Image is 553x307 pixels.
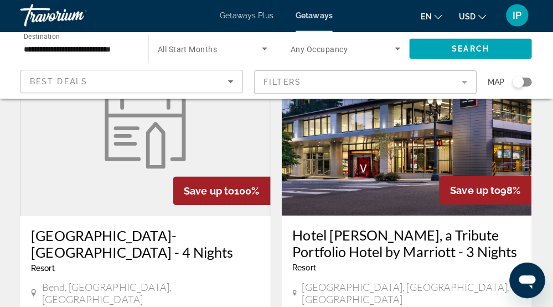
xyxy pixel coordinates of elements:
button: Change currency [458,9,485,25]
span: [GEOGRAPHIC_DATA], [GEOGRAPHIC_DATA], [GEOGRAPHIC_DATA] [303,281,520,305]
span: en [421,13,431,22]
span: Save up to [450,185,500,197]
span: IP [512,11,521,22]
span: Bend, [GEOGRAPHIC_DATA], [GEOGRAPHIC_DATA] [44,281,260,305]
a: [GEOGRAPHIC_DATA]-[GEOGRAPHIC_DATA] - 4 Nights [33,228,260,261]
span: Destination [25,34,61,42]
span: Save up to [185,186,235,197]
span: All Start Months [159,46,218,55]
iframe: Button to launch messaging window [509,263,544,298]
span: Resort [33,264,56,273]
mat-select: Sort by [32,76,234,89]
a: Hotel [PERSON_NAME], a Tribute Portfolio Hotel by Marriott - 3 Nights [293,227,520,260]
span: Best Deals [32,78,89,87]
a: Getaways [296,12,333,21]
div: 98% [439,177,531,205]
a: Getaways Plus [220,12,274,21]
button: Search [409,40,531,60]
span: Search [451,45,489,54]
div: 100% [174,177,271,206]
a: Travorium [22,2,133,31]
span: USD [458,13,475,22]
span: Resort [293,263,317,272]
span: Any Occupancy [291,46,348,55]
img: week.svg [100,86,194,170]
span: Map [487,75,504,91]
button: User Menu [502,5,531,28]
button: Filter [255,71,476,95]
button: Change language [421,9,442,25]
img: RU29E01X.jpg [282,39,531,216]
